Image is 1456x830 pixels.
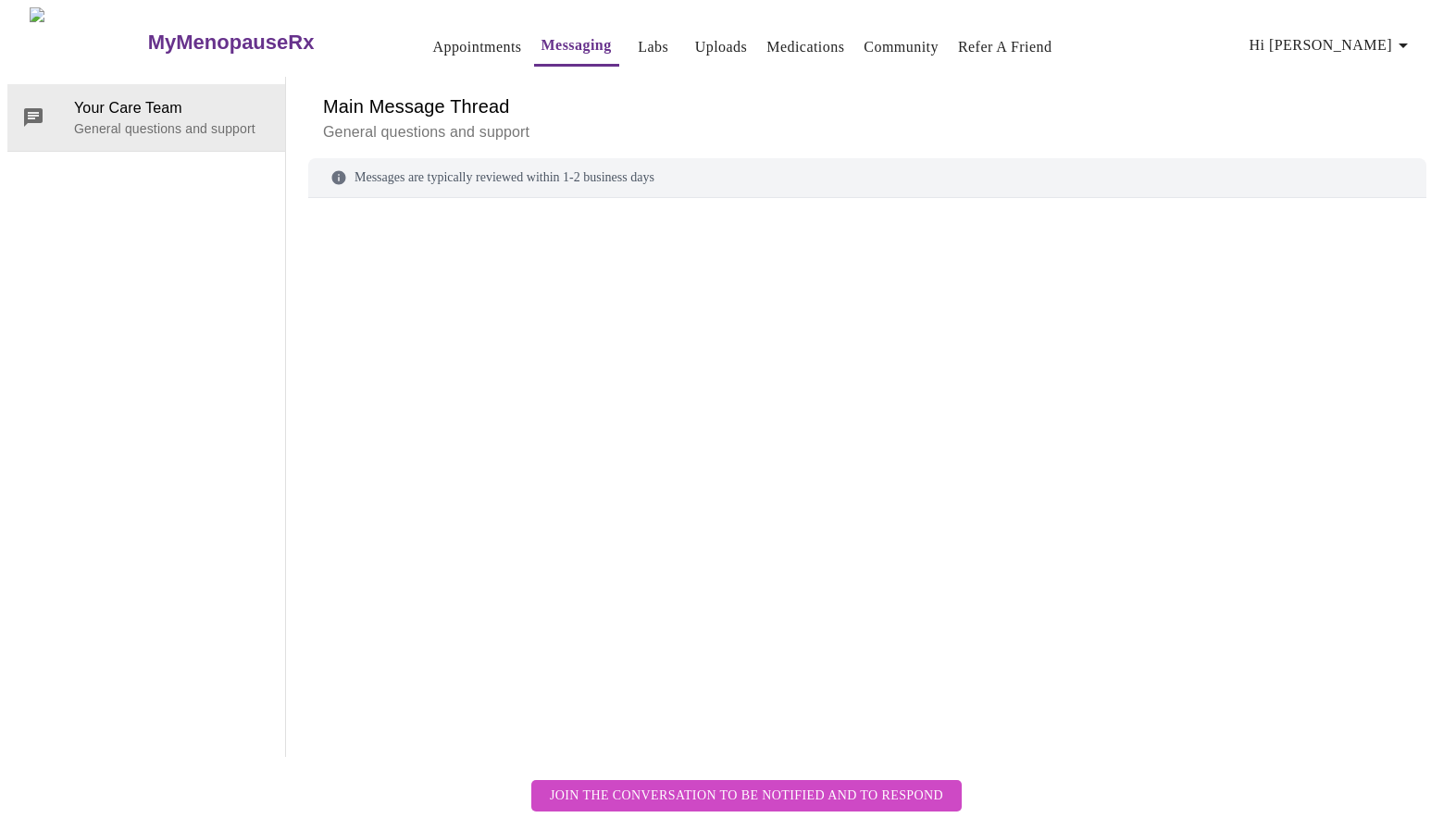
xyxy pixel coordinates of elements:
img: MyMenopauseRx Logo [30,7,145,77]
div: Your Care TeamGeneral questions and support [7,84,285,151]
a: Appointments [432,34,521,60]
p: General questions and support [74,119,270,138]
a: Labs [638,34,668,60]
p: General questions and support [323,121,1412,143]
a: Uploads [695,34,748,60]
button: Messaging [534,27,619,67]
div: Messages are typically reviewed within 1-2 business days [308,158,1426,198]
button: Refer a Friend [951,29,1060,66]
span: Your Care Team [74,97,270,119]
span: Hi [PERSON_NAME] [1250,32,1414,58]
button: Community [856,29,946,66]
h6: Main Message Thread [323,92,1412,121]
button: Labs [624,29,683,66]
a: Community [864,34,939,60]
h3: MyMenopauseRx [148,31,315,55]
button: Uploads [688,29,755,66]
button: Appointments [425,29,529,66]
a: Messaging [541,32,612,58]
a: Medications [766,34,844,60]
a: Refer a Friend [958,34,1052,60]
a: MyMenopauseRx [145,10,388,75]
button: Hi [PERSON_NAME] [1242,27,1422,64]
button: Medications [759,29,852,66]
